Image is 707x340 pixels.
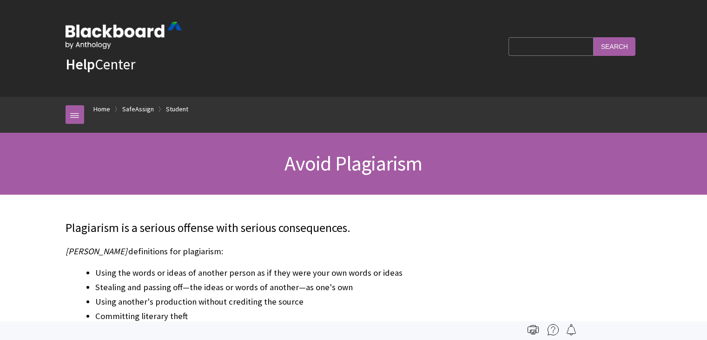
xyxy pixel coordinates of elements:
img: More help [548,324,559,335]
p: Plagiarism is a serious offense with serious consequences. [66,220,642,237]
img: Blackboard by Anthology [66,22,182,49]
a: SafeAssign [122,103,154,115]
input: Search [594,37,635,55]
li: Using another's production without crediting the source [95,295,642,308]
li: Committing literary theft [95,310,642,323]
p: definitions for plagiarism: [66,245,642,258]
a: HelpCenter [66,55,135,74]
img: Print [528,324,539,335]
span: [PERSON_NAME] [66,246,127,257]
strong: Help [66,55,95,74]
a: Student [166,103,188,115]
a: Home [93,103,110,115]
li: Stealing and passing off—the ideas or words of another—as one's own [95,281,642,294]
img: Follow this page [566,324,577,335]
li: Using the words or ideas of another person as if they were your own words or ideas [95,266,642,279]
span: Avoid Plagiarism [284,150,422,176]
